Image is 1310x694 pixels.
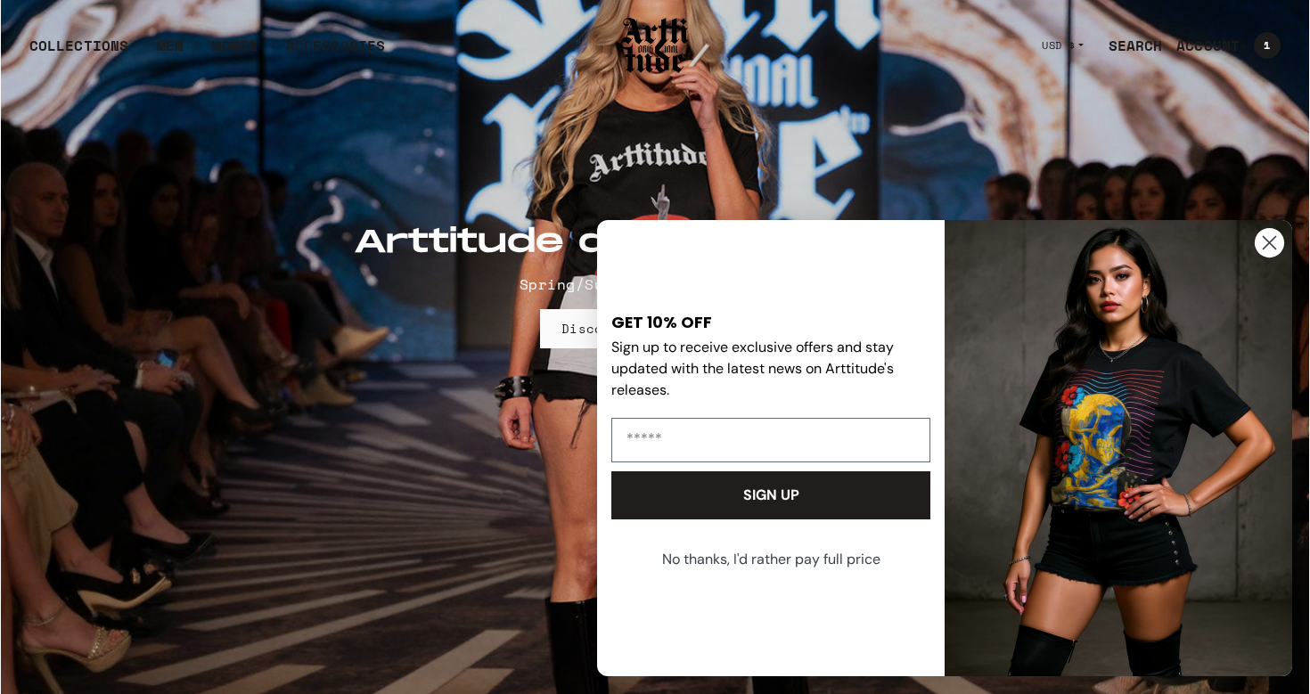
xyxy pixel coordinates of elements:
div: ACCESSORIES [286,35,385,70]
button: USD $ [1031,26,1094,65]
span: USD $ [1042,38,1076,53]
a: SEARCH [1094,28,1163,63]
a: MEN [157,35,184,70]
button: SIGN UP [611,471,930,519]
span: GET 10% OFF [611,311,712,333]
button: Close dialog [1254,227,1285,258]
span: 1 [1264,40,1270,51]
div: COLLECTIONS [29,35,128,70]
a: ACCOUNT [1162,28,1240,63]
button: No thanks, I'd rather pay full price [610,537,932,582]
ul: Main navigation [15,35,399,70]
a: WOMEN [212,35,258,70]
a: Open cart [1240,25,1281,66]
span: Sign up to receive exclusive offers and stay updated with the latest news on Arttitude's releases. [611,338,894,399]
h2: Arttitude debuts at NYFW [354,224,956,263]
a: Discover IED Collection [540,309,769,348]
input: Email [611,418,930,462]
img: 88b40c6e-4fbe-451e-b692-af676383430e.jpeg [945,220,1292,676]
img: Arttitude [619,15,691,76]
div: FLYOUT Form [579,202,1310,694]
p: Spring/Summer 2026 Collection [354,274,956,295]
